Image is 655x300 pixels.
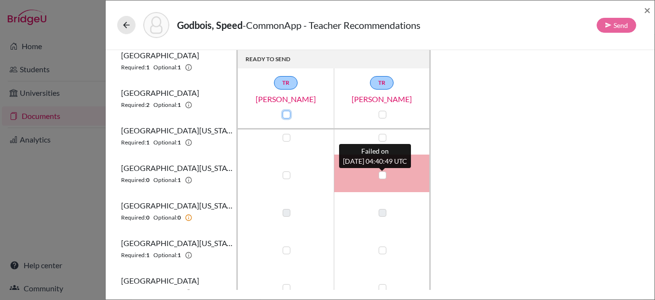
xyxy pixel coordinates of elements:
[121,275,199,287] span: [GEOGRAPHIC_DATA]
[121,138,146,147] span: Required:
[153,251,177,260] span: Optional:
[153,101,177,109] span: Optional:
[153,288,177,297] span: Optional:
[177,288,181,297] b: 2
[121,125,232,136] span: [GEOGRAPHIC_DATA][US_STATE]
[121,200,232,211] span: [GEOGRAPHIC_DATA][US_STATE]
[146,63,150,72] b: 1
[644,3,651,17] span: ×
[339,144,411,168] div: Failed on [DATE] 04:40:49 UTC
[177,101,181,109] b: 1
[243,19,421,31] span: - CommonApp - Teacher Recommendations
[334,93,430,105] a: [PERSON_NAME]
[238,93,334,105] a: [PERSON_NAME]
[177,63,181,72] b: 1
[121,251,146,260] span: Required:
[597,18,636,33] button: Send
[370,76,394,90] a: TR
[177,213,181,222] b: 0
[146,213,150,222] b: 0
[121,87,199,99] span: [GEOGRAPHIC_DATA]
[146,138,150,147] b: 1
[121,101,146,109] span: Required:
[121,213,146,222] span: Required:
[644,4,651,16] button: Close
[177,176,181,184] b: 1
[121,63,146,72] span: Required:
[153,213,177,222] span: Optional:
[153,138,177,147] span: Optional:
[121,162,232,174] span: [GEOGRAPHIC_DATA][US_STATE]
[177,138,181,147] b: 1
[121,176,146,184] span: Required:
[146,176,150,184] b: 0
[153,63,177,72] span: Optional:
[121,288,146,297] span: Required:
[121,50,199,61] span: [GEOGRAPHIC_DATA]
[146,101,150,109] b: 2
[153,176,177,184] span: Optional:
[274,76,298,90] a: TR
[238,50,431,68] th: READY TO SEND
[177,251,181,260] b: 1
[121,237,232,249] span: [GEOGRAPHIC_DATA][US_STATE] at [GEOGRAPHIC_DATA]
[146,251,150,260] b: 1
[146,288,150,297] b: 0
[177,19,243,31] strong: Godbois, Speed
